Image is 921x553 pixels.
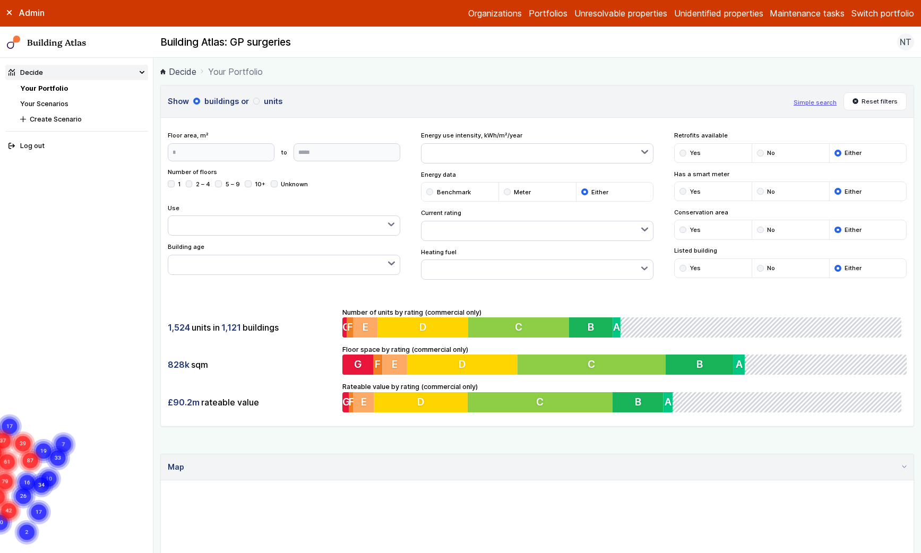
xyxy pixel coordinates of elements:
span: C [517,321,524,333]
span: £90.2m [168,396,200,408]
button: A [734,355,745,375]
div: rateable value [168,392,335,412]
button: A [666,392,675,412]
button: Simple search [794,98,837,107]
div: Floor space by rating (commercial only) [342,344,907,375]
button: G [342,355,374,375]
button: B [571,317,615,338]
span: G [354,358,361,371]
a: Your Scenarios [20,100,68,108]
span: Your Portfolio [208,65,263,78]
button: B [615,392,666,412]
div: Number of floors [168,168,401,196]
div: Rateable value by rating (commercial only) [342,382,907,412]
span: 1,121 [221,322,241,333]
span: A+ [745,358,759,371]
button: Create Scenario [17,111,148,127]
div: Heating fuel [421,248,654,280]
button: Switch portfolio [851,7,914,20]
span: C [538,395,546,408]
span: Listed building [674,246,907,255]
img: main-0bbd2752.svg [7,36,21,49]
button: D [374,392,469,412]
a: Decide [160,65,196,78]
div: Energy use intensity, kWh/m²/year [421,131,654,163]
a: Unresolvable properties [574,7,667,20]
button: E [353,392,374,412]
div: Floor area, m² [168,131,401,161]
button: C [469,317,571,338]
span: D [420,321,427,333]
button: Log out [5,139,148,154]
button: A [615,317,623,338]
form: to [168,143,401,161]
div: Building age [168,243,401,275]
h2: Building Atlas: GP surgeries [160,36,291,49]
span: B [590,321,596,333]
button: F [373,355,382,375]
span: F [347,321,353,333]
button: F [349,392,353,412]
button: G [342,392,349,412]
div: Use [168,204,401,236]
span: D [418,395,425,408]
span: Retrofits available [674,131,907,140]
span: B [638,395,644,408]
span: A+ [676,395,690,408]
span: C [588,358,595,371]
button: Reset filters [843,92,907,110]
button: A+ [623,317,625,338]
button: C [517,355,666,375]
button: A+ [676,392,677,412]
span: A [616,321,623,333]
div: Number of units by rating (commercial only) [342,307,907,338]
a: Portfolios [529,7,567,20]
button: D [407,355,517,375]
span: Conservation area [674,208,907,217]
summary: Map [161,454,914,480]
div: units in buildings [168,317,335,338]
span: G [342,321,350,333]
div: sqm [168,355,335,375]
div: Decide [8,67,43,77]
button: NT [897,33,914,50]
div: Current rating [421,209,654,241]
span: A [736,358,743,371]
span: 1,524 [168,322,190,333]
button: B [666,355,734,375]
span: G [342,395,350,408]
a: Maintenance tasks [770,7,845,20]
a: Unidentified properties [674,7,763,20]
span: F [375,358,381,371]
span: Has a smart meter [674,170,907,178]
button: D [378,317,469,338]
span: A [668,395,675,408]
button: E [353,317,377,338]
span: E [392,358,398,371]
button: F [347,317,354,338]
span: 828k [168,359,190,370]
button: G [342,317,347,338]
span: E [361,395,367,408]
span: NT [900,36,911,48]
button: A+ [745,355,746,375]
button: C [469,392,615,412]
summary: Decide [5,65,148,80]
span: F [349,395,355,408]
a: Organizations [468,7,522,20]
button: E [382,355,407,375]
div: Energy data [421,170,654,202]
span: B [696,358,703,371]
span: A+ [623,321,637,333]
span: E [363,321,368,333]
span: D [458,358,466,371]
h3: Show [168,96,787,107]
a: Your Portfolio [20,84,68,92]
